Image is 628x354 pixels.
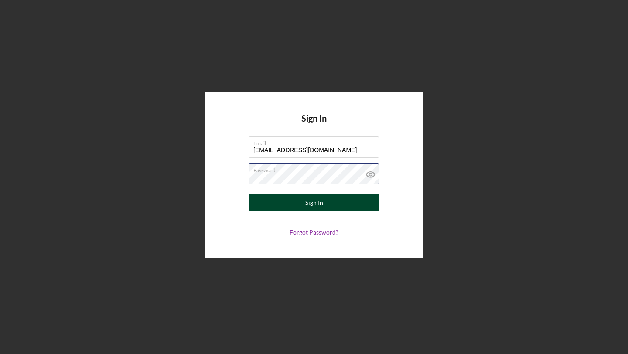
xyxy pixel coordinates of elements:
[301,113,327,136] h4: Sign In
[305,194,323,211] div: Sign In
[253,137,379,146] label: Email
[253,164,379,174] label: Password
[249,194,379,211] button: Sign In
[290,228,338,236] a: Forgot Password?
